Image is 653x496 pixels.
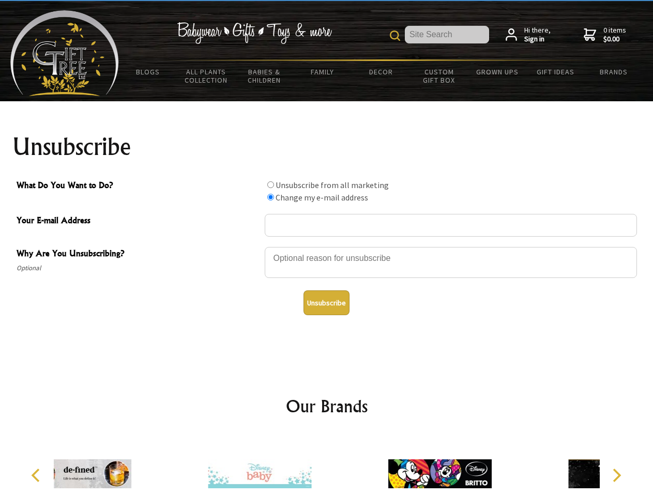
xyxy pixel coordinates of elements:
[410,61,468,91] a: Custom Gift Box
[17,247,260,262] span: Why Are You Unsubscribing?
[17,262,260,274] span: Optional
[352,61,410,83] a: Decor
[177,61,236,91] a: All Plants Collection
[585,61,643,83] a: Brands
[267,181,274,188] input: What Do You Want to Do?
[17,179,260,194] span: What Do You Want to Do?
[603,35,626,44] strong: $0.00
[17,214,260,229] span: Your E-mail Address
[303,290,350,315] button: Unsubscribe
[294,61,352,83] a: Family
[26,464,49,487] button: Previous
[524,35,551,44] strong: Sign in
[21,394,633,419] h2: Our Brands
[119,61,177,83] a: BLOGS
[405,26,489,43] input: Site Search
[177,22,332,44] img: Babywear - Gifts - Toys & more
[267,194,274,200] input: What Do You Want to Do?
[276,192,368,203] label: Change my e-mail address
[265,214,637,237] input: Your E-mail Address
[506,26,551,44] a: Hi there,Sign in
[390,30,400,41] img: product search
[605,464,628,487] button: Next
[265,247,637,278] textarea: Why Are You Unsubscribing?
[10,10,119,96] img: Babyware - Gifts - Toys and more...
[235,61,294,91] a: Babies & Children
[524,26,551,44] span: Hi there,
[584,26,626,44] a: 0 items$0.00
[12,134,641,159] h1: Unsubscribe
[276,180,389,190] label: Unsubscribe from all marketing
[468,61,526,83] a: Grown Ups
[603,25,626,44] span: 0 items
[526,61,585,83] a: Gift Ideas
